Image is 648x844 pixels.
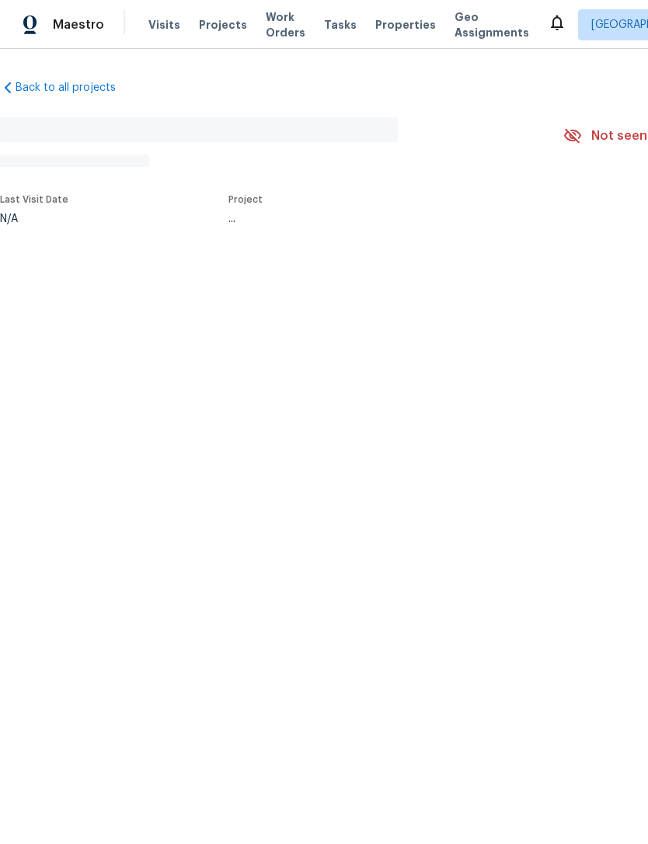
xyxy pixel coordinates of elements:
[53,17,104,33] span: Maestro
[199,17,247,33] span: Projects
[228,214,527,224] div: ...
[375,17,436,33] span: Properties
[455,9,529,40] span: Geo Assignments
[266,9,305,40] span: Work Orders
[228,195,263,204] span: Project
[324,19,357,30] span: Tasks
[148,17,180,33] span: Visits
